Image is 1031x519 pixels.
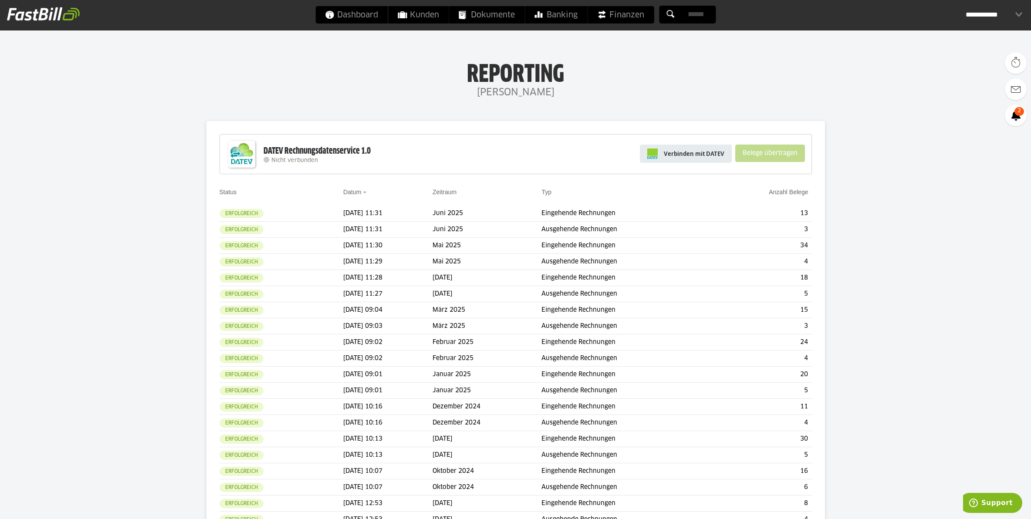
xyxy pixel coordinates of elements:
a: Finanzen [588,6,654,24]
sl-badge: Erfolgreich [220,273,264,283]
sl-badge: Erfolgreich [220,209,264,218]
td: März 2025 [433,318,541,334]
img: DATEV-Datenservice Logo [224,137,259,172]
td: [DATE] 09:02 [343,334,433,350]
td: [DATE] 10:13 [343,431,433,447]
td: [DATE] 09:04 [343,302,433,318]
td: [DATE] 12:53 [343,495,433,512]
td: [DATE] 10:07 [343,463,433,479]
td: 6 [714,479,812,495]
span: Verbinden mit DATEV [664,149,724,158]
td: Mai 2025 [433,238,541,254]
td: Eingehende Rechnungen [541,463,714,479]
td: Eingehende Rechnungen [541,238,714,254]
span: Kunden [398,6,439,24]
td: [DATE] 09:02 [343,350,433,367]
td: Ausgehende Rechnungen [541,350,714,367]
td: Februar 2025 [433,334,541,350]
iframe: Öffnet ein Widget, in dem Sie weitere Informationen finden [963,493,1022,515]
td: Eingehende Rechnungen [541,270,714,286]
a: Anzahl Belege [769,189,808,195]
sl-badge: Erfolgreich [220,402,264,411]
td: 13 [714,206,812,222]
sl-badge: Erfolgreich [220,370,264,379]
sl-badge: Erfolgreich [220,499,264,508]
sl-badge: Erfolgreich [220,322,264,331]
td: Eingehende Rechnungen [541,495,714,512]
td: Ausgehende Rechnungen [541,479,714,495]
span: Dashboard [325,6,378,24]
span: 2 [1014,107,1024,116]
td: 24 [714,334,812,350]
sl-badge: Erfolgreich [220,451,264,460]
td: Ausgehende Rechnungen [541,254,714,270]
td: 20 [714,367,812,383]
td: [DATE] 09:01 [343,367,433,383]
td: 3 [714,222,812,238]
a: Status [220,189,237,195]
td: Januar 2025 [433,367,541,383]
td: 5 [714,286,812,302]
span: Banking [534,6,578,24]
img: fastbill_logo_white.png [7,7,80,21]
sl-badge: Erfolgreich [220,435,264,444]
td: Ausgehende Rechnungen [541,318,714,334]
sl-badge: Erfolgreich [220,483,264,492]
td: Eingehende Rechnungen [541,367,714,383]
td: 5 [714,383,812,399]
td: 16 [714,463,812,479]
td: 5 [714,447,812,463]
td: [DATE] 11:31 [343,206,433,222]
td: Ausgehende Rechnungen [541,447,714,463]
img: sort_desc.gif [363,192,368,193]
td: 15 [714,302,812,318]
sl-badge: Erfolgreich [220,306,264,315]
a: 2 [1005,104,1027,126]
td: [DATE] [433,431,541,447]
td: Oktober 2024 [433,463,541,479]
td: 8 [714,495,812,512]
a: Zeitraum [433,189,456,195]
sl-badge: Erfolgreich [220,354,264,363]
td: Eingehende Rechnungen [541,399,714,415]
h1: Reporting [87,61,944,84]
a: Dashboard [315,6,388,24]
sl-badge: Erfolgreich [220,257,264,266]
td: Ausgehende Rechnungen [541,415,714,431]
td: [DATE] 11:28 [343,270,433,286]
td: [DATE] 11:30 [343,238,433,254]
a: Verbinden mit DATEV [640,145,732,163]
td: 11 [714,399,812,415]
sl-button: Belege übertragen [735,145,805,162]
td: 30 [714,431,812,447]
a: Banking [525,6,587,24]
td: Mai 2025 [433,254,541,270]
td: 3 [714,318,812,334]
sl-badge: Erfolgreich [220,467,264,476]
td: Eingehende Rechnungen [541,334,714,350]
sl-badge: Erfolgreich [220,290,264,299]
a: Kunden [388,6,449,24]
td: März 2025 [433,302,541,318]
sl-badge: Erfolgreich [220,386,264,395]
td: Juni 2025 [433,206,541,222]
a: Typ [541,189,551,195]
sl-badge: Erfolgreich [220,225,264,234]
span: Nicht verbunden [271,158,318,163]
td: Dezember 2024 [433,415,541,431]
div: DATEV Rechnungsdatenservice 1.0 [264,145,371,157]
td: 4 [714,350,812,367]
td: 4 [714,254,812,270]
sl-badge: Erfolgreich [220,338,264,347]
td: [DATE] [433,286,541,302]
td: Eingehende Rechnungen [541,431,714,447]
td: 4 [714,415,812,431]
td: [DATE] [433,270,541,286]
td: Februar 2025 [433,350,541,367]
td: 18 [714,270,812,286]
td: [DATE] 11:29 [343,254,433,270]
sl-badge: Erfolgreich [220,418,264,428]
td: [DATE] 10:16 [343,415,433,431]
td: [DATE] 09:01 [343,383,433,399]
